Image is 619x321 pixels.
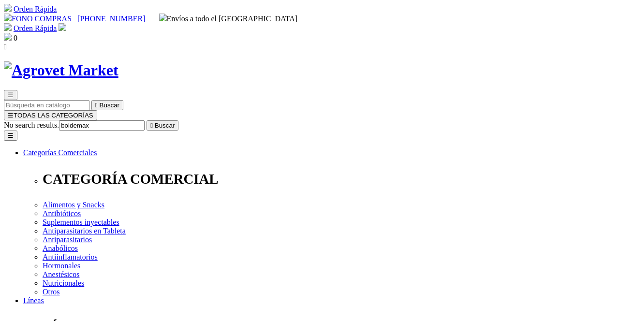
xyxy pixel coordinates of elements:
[4,14,12,21] img: phone.svg
[95,102,98,109] i: 
[4,15,72,23] a: FONO COMPRAS
[43,209,81,218] a: Antibióticos
[4,43,7,51] i: 
[77,15,145,23] a: [PHONE_NUMBER]
[4,121,59,129] span: No search results.
[4,110,97,120] button: ☰TODAS LAS CATEGORÍAS
[4,23,12,31] img: shopping-cart.svg
[43,201,104,209] a: Alimentos y Snacks
[4,61,118,79] img: Agrovet Market
[14,24,57,32] a: Orden Rápida
[147,120,178,131] button:  Buscar
[59,120,145,131] input: Buscar
[100,102,119,109] span: Buscar
[4,131,17,141] button: ☰
[14,34,17,42] span: 0
[155,122,175,129] span: Buscar
[23,148,97,157] a: Categorías Comerciales
[91,100,123,110] button:  Buscar
[8,112,14,119] span: ☰
[4,4,12,12] img: shopping-cart.svg
[43,171,615,187] p: CATEGORÍA COMERCIAL
[4,90,17,100] button: ☰
[159,14,167,21] img: delivery-truck.svg
[150,122,153,129] i: 
[5,216,167,316] iframe: Brevo live chat
[4,100,89,110] input: Buscar
[159,15,298,23] span: Envíos a todo el [GEOGRAPHIC_DATA]
[14,5,57,13] a: Orden Rápida
[59,23,66,31] img: user.svg
[4,33,12,41] img: shopping-bag.svg
[8,91,14,99] span: ☰
[59,24,66,32] a: Acceda a su cuenta de cliente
